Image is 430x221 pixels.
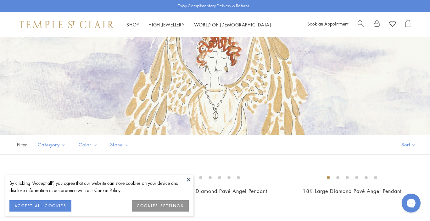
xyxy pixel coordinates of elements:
a: Open Shopping Bag [405,20,411,29]
a: ShopShop [126,21,139,28]
span: Category [35,141,71,149]
img: Temple St. Clair [19,21,114,28]
button: ACCEPT ALL COOKIES [9,200,71,212]
span: Color [75,141,102,149]
button: Show sort by [387,135,430,154]
button: COOKIES SETTINGS [132,200,189,212]
span: Stone [107,141,134,149]
a: High JewelleryHigh Jewellery [148,21,185,28]
button: Stone [105,138,134,152]
nav: Main navigation [126,21,271,29]
a: 18K Large Diamond Pavé Angel Pendant [303,188,402,195]
a: 18K Medium Diamond Pavé Angel Pendant [162,188,267,195]
a: World of [DEMOGRAPHIC_DATA]World of [DEMOGRAPHIC_DATA] [194,21,271,28]
a: Book an Appointment [307,20,348,27]
p: Enjoy Complimentary Delivery & Returns [178,3,249,9]
button: Category [33,138,71,152]
button: Color [74,138,102,152]
div: By clicking “Accept all”, you agree that our website can store cookies on your device and disclos... [9,179,189,194]
iframe: Gorgias live chat messenger [399,191,424,215]
a: View Wishlist [389,20,396,29]
a: Search [358,20,364,29]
